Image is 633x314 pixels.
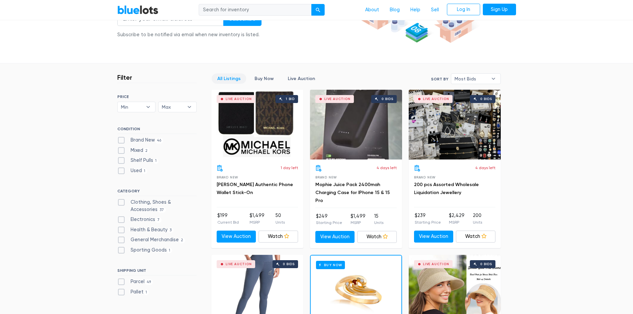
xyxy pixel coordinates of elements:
[211,90,303,159] a: Live Auction 1 bid
[447,4,480,16] a: Log In
[155,217,162,223] span: 7
[374,220,383,226] p: Units
[414,231,454,243] a: View Auction
[167,248,172,253] span: 1
[249,73,279,84] a: Buy Now
[414,182,479,195] a: 200 pcs Assorted Wholesale Liquidation Jewellery
[212,73,246,84] a: All Listings
[117,167,148,174] label: Used
[155,138,163,143] span: 46
[486,74,500,84] b: ▾
[351,220,366,226] p: MSRP
[426,4,444,16] a: Sell
[117,147,150,154] label: Mixed
[415,212,441,225] li: $239
[117,94,197,99] h6: PRICE
[226,262,252,266] div: Live Auction
[121,102,143,112] span: Min
[199,4,312,16] input: Search for inventory
[217,219,239,225] p: Current Bid
[374,213,383,226] li: 15
[381,97,393,101] div: 0 bids
[324,97,351,101] div: Live Auction
[351,213,366,226] li: $1,499
[286,97,295,101] div: 1 bid
[275,212,285,225] li: 50
[316,220,342,226] p: Starting Price
[414,175,436,179] span: Brand New
[141,102,155,112] b: ▾
[117,31,262,39] div: Subscribe to be notified via email when new inventory is listed.
[449,212,465,225] li: $2,429
[117,199,197,213] label: Clothing, Shoes & Accessories
[376,165,397,171] p: 4 days left
[449,219,465,225] p: MSRP
[281,165,298,171] p: 1 day left
[117,236,185,244] label: General Merchandise
[182,102,196,112] b: ▾
[405,4,426,16] a: Help
[117,268,197,275] h6: SHIPPING UNIT
[117,189,197,196] h6: CATEGORY
[473,219,482,225] p: Units
[142,168,148,174] span: 1
[153,158,159,164] span: 1
[431,76,448,82] label: Sort By
[179,238,185,243] span: 2
[282,73,321,84] a: Live Auction
[217,175,238,179] span: Brand New
[473,212,482,225] li: 200
[167,228,174,233] span: 3
[483,4,516,16] a: Sign Up
[226,97,252,101] div: Live Auction
[117,137,163,144] label: Brand New
[162,102,184,112] span: Max
[217,182,293,195] a: [PERSON_NAME] Authentic Phone Wallet Stick-On
[250,212,264,225] li: $1,499
[423,97,449,101] div: Live Auction
[310,90,402,159] a: Live Auction 0 bids
[357,231,397,243] a: Watch
[117,73,132,81] h3: Filter
[117,226,174,234] label: Health & Beauty
[480,97,492,101] div: 0 bids
[455,74,488,84] span: Most Bids
[283,262,295,266] div: 0 bids
[315,231,355,243] a: View Auction
[117,288,149,296] label: Pallet
[360,4,384,16] a: About
[117,278,153,285] label: Parcel
[384,4,405,16] a: Blog
[480,262,492,266] div: 0 bids
[316,261,345,269] h6: Buy Now
[415,219,441,225] p: Starting Price
[315,175,337,179] span: Brand New
[144,290,149,295] span: 1
[315,182,390,203] a: Mophie Juice Pack 2400mah Charging Case for IPhone 15 & 15 Pro
[117,216,162,223] label: Electronics
[158,207,166,213] span: 37
[409,90,501,159] a: Live Auction 0 bids
[275,219,285,225] p: Units
[145,279,153,285] span: 49
[217,231,256,243] a: View Auction
[259,231,298,243] a: Watch
[117,247,172,254] label: Sporting Goods
[475,165,495,171] p: 4 days left
[117,5,158,15] a: BlueLots
[217,212,239,225] li: $199
[423,262,449,266] div: Live Auction
[250,219,264,225] p: MSRP
[117,157,159,164] label: Shelf Pulls
[117,127,197,134] h6: CONDITION
[143,148,150,154] span: 2
[316,213,342,226] li: $249
[456,231,495,243] a: Watch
